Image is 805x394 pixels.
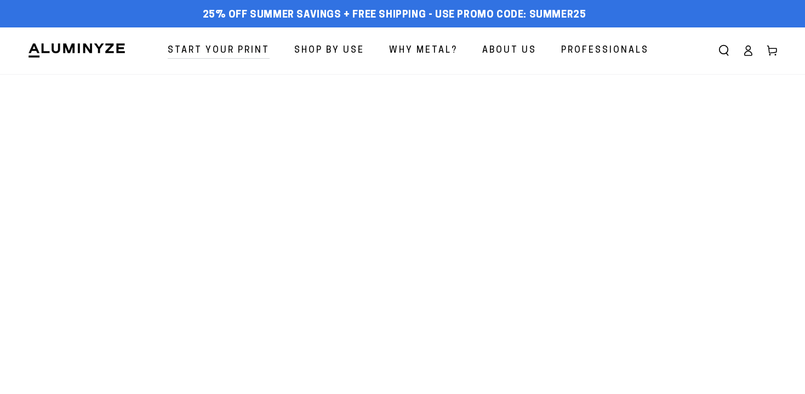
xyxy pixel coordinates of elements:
a: About Us [474,36,545,65]
span: 25% off Summer Savings + Free Shipping - Use Promo Code: SUMMER25 [203,9,586,21]
a: Why Metal? [381,36,466,65]
a: Start Your Print [159,36,278,65]
a: Shop By Use [286,36,373,65]
span: Professionals [561,43,649,59]
a: Professionals [553,36,657,65]
summary: Search our site [712,38,736,63]
img: Aluminyze [27,42,126,59]
span: About Us [482,43,536,59]
span: Why Metal? [389,43,458,59]
span: Shop By Use [294,43,364,59]
span: Start Your Print [168,43,270,59]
